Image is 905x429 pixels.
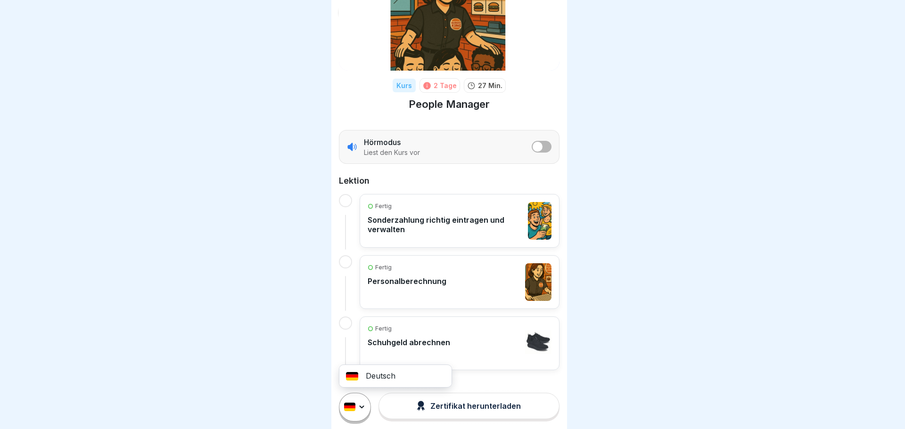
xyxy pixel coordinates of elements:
[525,324,551,362] img: zdxn5tcnihzymq9gqosxqwr0.png
[368,338,450,347] p: Schuhgeld abrechnen
[375,324,392,333] p: Fertig
[375,263,392,272] p: Fertig
[346,372,358,380] img: de.svg
[375,202,392,210] p: Fertig
[368,276,446,286] p: Personalberechnung
[339,367,452,385] div: Deutsch
[525,263,551,301] img: ga32h5bri7pxl08lkdq8oujq.png
[528,202,551,240] img: pdbsm3zkjoavdtx6xv4455et.png
[368,215,523,234] p: Sonderzahlung richtig eintragen und verwalten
